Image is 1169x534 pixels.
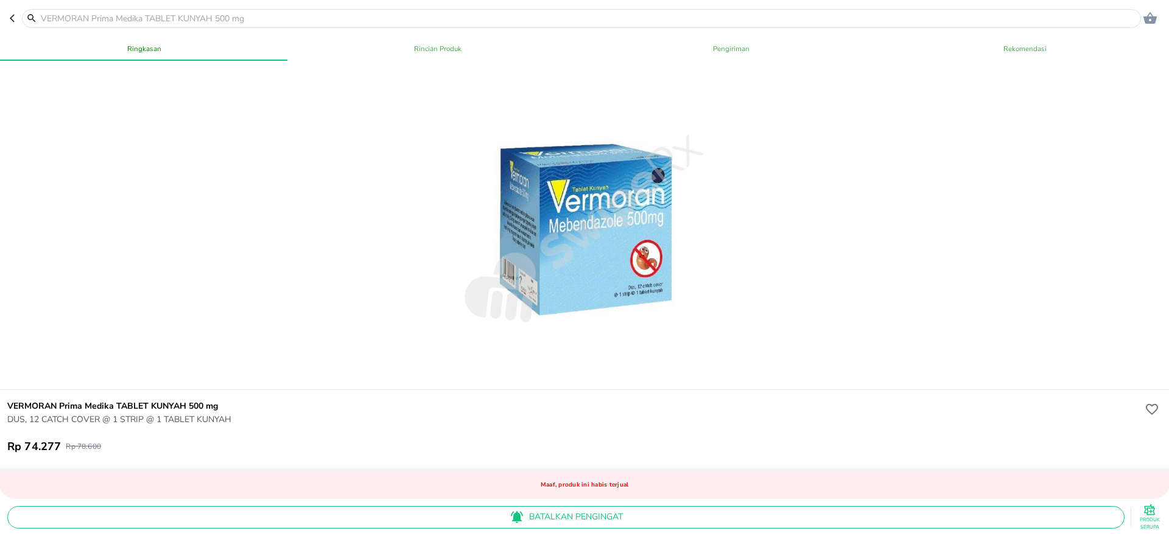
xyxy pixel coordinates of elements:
span: Ringkasan [5,43,284,55]
h6: VERMORAN Prima Medika TABLET KUNYAH 500 mg [7,400,1142,413]
p: Rp 78.600 [66,442,100,451]
input: VERMORAN Prima Medika TABLET KUNYAH 500 mg [40,12,1138,25]
p: DUS, 12 CATCH COVER @ 1 STRIP @ 1 TABLET KUNYAH [7,413,1142,426]
p: Produk Serupa [1137,516,1162,530]
p: Rp 74.277 [7,439,61,454]
span: Pengiriman [592,43,871,55]
span: Rincian Produk [298,43,577,55]
span: Rekomendasi [885,43,1164,55]
button: Produk Serupa [1137,505,1162,529]
p: Maaf, produk ini habis terjual [541,474,629,496]
button: Batalkan pengingat [7,506,1125,529]
span: Batalkan pengingat [17,510,1115,525]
